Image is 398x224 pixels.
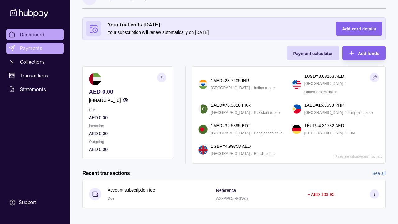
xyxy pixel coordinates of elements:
[89,138,166,145] p: Outgoing
[198,104,208,114] img: pk
[6,43,64,54] a: Payments
[108,21,323,28] h2: Your trial ends [DATE]
[198,125,208,134] img: bd
[345,130,346,137] p: /
[358,51,379,56] span: Add funds
[20,58,45,66] span: Collections
[251,85,252,91] p: /
[6,196,64,209] a: Support
[345,80,346,87] p: /
[20,44,42,52] span: Payments
[304,122,344,129] p: 1 EUR = 4.31732 AED
[251,109,252,116] p: /
[89,114,166,121] p: AED 0.00
[211,150,250,157] p: [GEOGRAPHIC_DATA]
[336,22,382,36] button: Add card details
[6,70,64,81] a: Transactions
[211,102,251,109] p: 1 AED = 76.3018 PKR
[20,86,46,93] span: Statements
[89,130,166,137] p: AED 0.00
[82,170,130,177] h2: Recent transactions
[108,196,114,201] span: Due
[89,88,166,95] p: AED 0.00
[254,85,275,91] p: Indian rupee
[372,170,386,177] a: See all
[292,104,301,114] img: ph
[211,122,250,129] p: 1 AED = 32.5895 BDT
[304,73,344,80] p: 1 USD = 3.68163 AED
[287,46,339,60] button: Payment calculator
[251,130,252,137] p: /
[108,29,323,36] p: Your subscription will renew automatically on [DATE]
[19,199,36,206] div: Support
[347,109,373,116] p: Philippine peso
[89,146,166,153] p: AED 0.00
[211,85,250,91] p: [GEOGRAPHIC_DATA]
[254,130,283,137] p: Bangladeshi taka
[108,187,155,194] p: Account subscription fee
[211,109,250,116] p: [GEOGRAPHIC_DATA]
[292,80,301,89] img: us
[89,107,166,114] p: Due
[216,188,236,193] p: Reference
[342,46,386,60] button: Add funds
[254,150,276,157] p: British pound
[6,84,64,95] a: Statements
[6,56,64,68] a: Collections
[89,73,101,85] img: ae
[304,102,344,109] p: 1 AED = 15.3593 PHP
[216,196,248,201] p: AS-PPC8-F3W5
[211,143,251,150] p: 1 GBP = 4.99758 AED
[251,150,252,157] p: /
[304,109,343,116] p: [GEOGRAPHIC_DATA]
[211,77,249,84] p: 1 AED = 23.7205 INR
[345,109,346,116] p: /
[293,51,333,56] span: Payment calculator
[342,26,376,31] span: Add card details
[6,29,64,40] a: Dashboard
[254,109,280,116] p: Pakistani rupee
[304,89,337,96] p: United States dollar
[20,72,49,79] span: Transactions
[333,155,382,158] p: * Rates are indicative and may vary
[304,80,343,87] p: [GEOGRAPHIC_DATA]
[89,97,121,104] p: [FINANCIAL_ID]
[198,145,208,155] img: gb
[292,125,301,134] img: de
[211,130,250,137] p: [GEOGRAPHIC_DATA]
[308,192,335,197] p: − AED 103.95
[198,80,208,89] img: in
[89,123,166,129] p: Incoming
[347,130,355,137] p: Euro
[20,31,44,38] span: Dashboard
[304,130,343,137] p: [GEOGRAPHIC_DATA]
